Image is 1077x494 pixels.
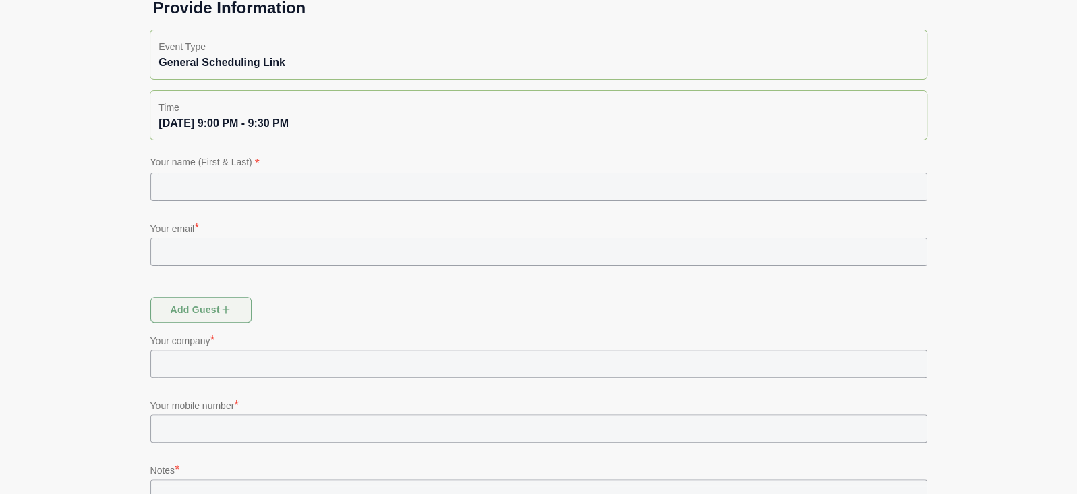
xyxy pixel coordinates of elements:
[150,297,252,323] button: Add guest
[158,38,918,55] p: Event Type
[158,55,918,71] div: General Scheduling Link
[158,99,918,115] p: Time
[150,154,927,173] p: Your name (First & Last)
[169,297,232,323] span: Add guest
[158,115,918,132] div: [DATE] 9:00 PM - 9:30 PM
[150,331,927,350] p: Your company
[150,460,927,479] p: Notes
[150,219,927,238] p: Your email
[150,395,927,414] p: Your mobile number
